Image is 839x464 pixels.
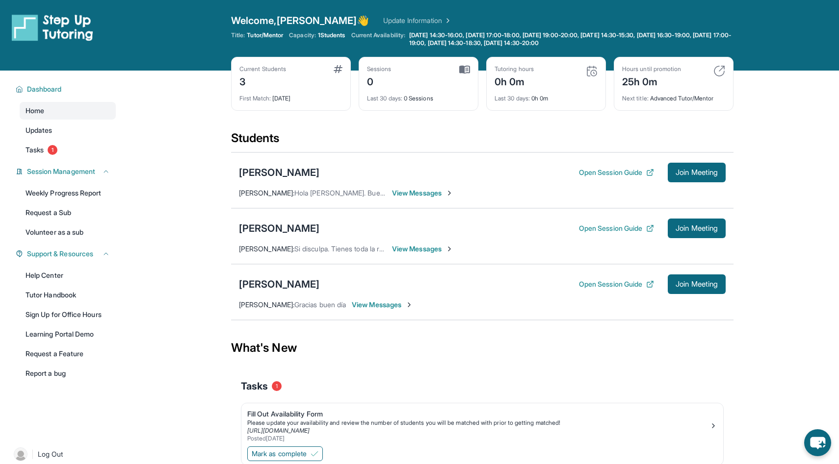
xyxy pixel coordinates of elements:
[20,204,116,221] a: Request a Sub
[247,435,709,442] div: Posted [DATE]
[241,403,723,444] a: Fill Out Availability FormPlease update your availability and review the number of students you w...
[446,189,453,197] img: Chevron-Right
[495,65,534,73] div: Tutoring hours
[676,170,718,175] span: Join Meeting
[231,14,369,27] span: Welcome, [PERSON_NAME] 👋
[239,166,319,179] div: [PERSON_NAME]
[231,326,734,369] div: What's New
[23,84,110,94] button: Dashboard
[12,14,93,41] img: logo
[713,65,725,77] img: card
[676,281,718,287] span: Join Meeting
[241,379,268,393] span: Tasks
[392,244,453,254] span: View Messages
[367,95,402,102] span: Last 30 days :
[247,409,709,419] div: Fill Out Availability Form
[622,65,681,73] div: Hours until promotion
[239,277,319,291] div: [PERSON_NAME]
[495,95,530,102] span: Last 30 days :
[239,95,271,102] span: First Match :
[383,16,452,25] a: Update Information
[409,31,732,47] span: [DATE] 14:30-16:00, [DATE] 17:00-18:00, [DATE] 19:00-20:00, [DATE] 14:30-15:30, [DATE] 16:30-19:0...
[231,130,734,152] div: Students
[289,31,316,39] span: Capacity:
[459,65,470,74] img: card
[247,427,310,434] a: [URL][DOMAIN_NAME]
[20,345,116,363] a: Request a Feature
[668,274,726,294] button: Join Meeting
[586,65,598,77] img: card
[351,31,405,47] span: Current Availability:
[252,449,307,459] span: Mark as complete
[579,223,654,233] button: Open Session Guide
[231,31,245,39] span: Title:
[247,31,283,39] span: Tutor/Mentor
[26,125,52,135] span: Updates
[48,145,57,155] span: 1
[247,446,323,461] button: Mark as complete
[23,249,110,259] button: Support & Resources
[27,84,62,94] span: Dashboard
[239,73,286,89] div: 3
[495,89,598,102] div: 0h 0m
[239,300,294,309] span: [PERSON_NAME] :
[272,381,282,391] span: 1
[407,31,734,47] a: [DATE] 14:30-16:00, [DATE] 17:00-18:00, [DATE] 19:00-20:00, [DATE] 14:30-15:30, [DATE] 16:30-19:0...
[38,449,63,459] span: Log Out
[20,122,116,139] a: Updates
[294,300,346,309] span: Gracias buen día
[20,325,116,343] a: Learning Portal Demo
[676,225,718,231] span: Join Meeting
[405,301,413,309] img: Chevron-Right
[239,189,294,197] span: [PERSON_NAME] :
[247,419,709,427] div: Please update your availability and review the number of students you will be matched with prior ...
[31,448,34,460] span: |
[23,167,110,176] button: Session Management
[27,167,95,176] span: Session Management
[20,141,116,159] a: Tasks1
[668,163,726,182] button: Join Meeting
[495,73,534,89] div: 0h 0m
[334,65,342,73] img: card
[392,188,453,198] span: View Messages
[20,306,116,323] a: Sign Up for Office Hours
[579,168,654,177] button: Open Session Guide
[239,65,286,73] div: Current Students
[26,145,44,155] span: Tasks
[311,450,318,458] img: Mark as complete
[239,221,319,235] div: [PERSON_NAME]
[622,95,649,102] span: Next title :
[239,244,294,253] span: [PERSON_NAME] :
[446,245,453,253] img: Chevron-Right
[14,447,27,461] img: user-img
[668,219,726,238] button: Join Meeting
[442,16,452,25] img: Chevron Right
[804,429,831,456] button: chat-button
[20,286,116,304] a: Tutor Handbook
[622,73,681,89] div: 25h 0m
[20,102,116,120] a: Home
[367,89,470,102] div: 0 Sessions
[352,300,413,310] span: View Messages
[26,106,44,116] span: Home
[20,365,116,382] a: Report a bug
[318,31,345,39] span: 1 Students
[20,223,116,241] a: Volunteer as a sub
[579,279,654,289] button: Open Session Guide
[622,89,725,102] div: Advanced Tutor/Mentor
[239,89,342,102] div: [DATE]
[27,249,93,259] span: Support & Resources
[367,73,392,89] div: 0
[20,267,116,284] a: Help Center
[20,184,116,202] a: Weekly Progress Report
[367,65,392,73] div: Sessions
